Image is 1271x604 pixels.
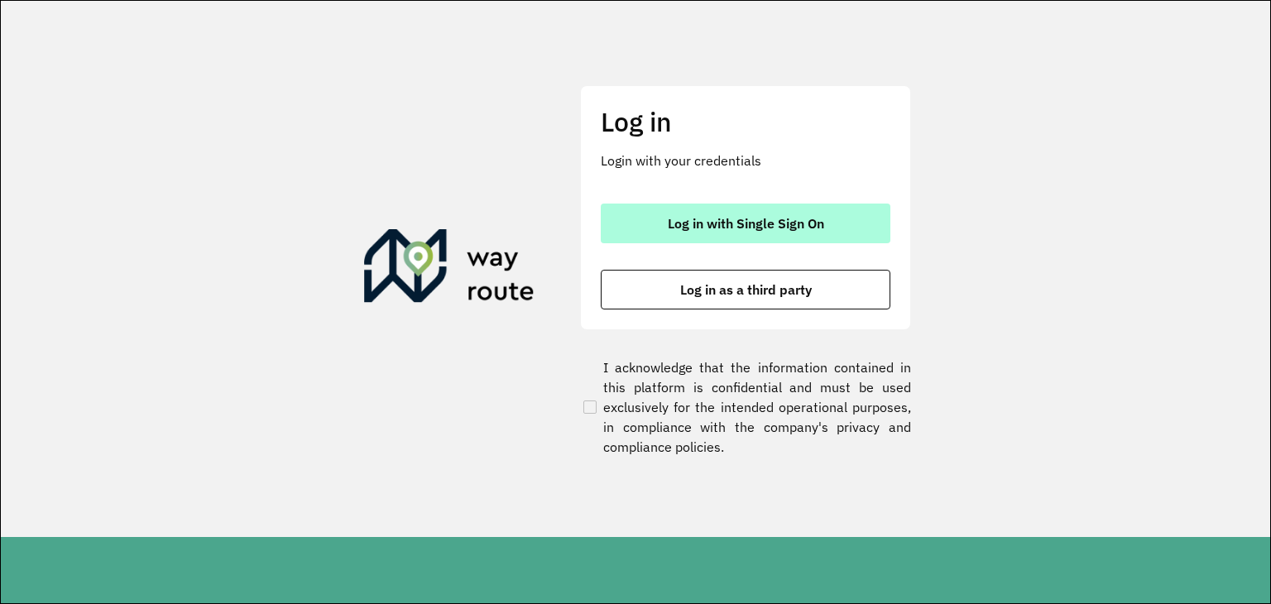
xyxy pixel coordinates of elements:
[601,106,890,137] h2: Log in
[601,151,890,170] p: Login with your credentials
[680,283,812,296] span: Log in as a third party
[601,204,890,243] button: button
[364,229,535,309] img: Roteirizador AmbevTech
[580,357,911,457] label: I acknowledge that the information contained in this platform is confidential and must be used ex...
[668,217,824,230] span: Log in with Single Sign On
[601,270,890,309] button: button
